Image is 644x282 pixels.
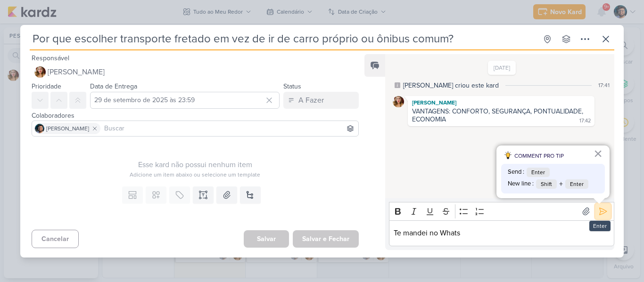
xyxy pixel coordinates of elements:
span: COMMENT PRO TIP [514,152,564,160]
div: dicas para comentário [496,145,610,198]
img: Thaís Leite [34,66,46,78]
div: Editor editing area: main [389,220,614,246]
div: Adicione um item abaixo ou selecione um template [32,170,359,179]
img: Eduardo Pinheiro [35,124,44,133]
div: [PERSON_NAME] criou este kard [403,81,499,90]
span: Enter [527,168,550,177]
label: Status [283,82,301,90]
input: Buscar [102,123,356,134]
label: Prioridade [32,82,61,90]
div: 17:41 [598,81,610,89]
button: Cancelar [32,230,79,248]
img: Thaís Leite [393,96,404,107]
div: [PERSON_NAME] [410,98,593,107]
span: Send : [508,168,524,177]
label: Data de Entrega [90,82,137,90]
p: Te mandei no Whats [394,227,609,239]
span: + [559,178,563,190]
span: [PERSON_NAME] [48,66,105,78]
input: Select a date [90,92,280,109]
label: Responsável [32,54,69,62]
div: 17:42 [579,117,591,125]
span: New line : [508,179,534,189]
div: Esse kard não possui nenhum item [32,159,359,170]
button: Fechar [594,146,603,161]
button: [PERSON_NAME] [32,64,359,81]
div: VANTAGENS: CONFORTO, SEGURANÇA, PONTUALIDADE, ECONOMIA [412,107,585,123]
div: Enter [589,221,611,231]
span: Shift [536,179,557,189]
span: [PERSON_NAME] [46,124,89,133]
span: Enter [565,179,588,189]
input: Kard Sem Título [30,31,537,48]
div: A Fazer [298,95,324,106]
div: Editor toolbar [389,202,614,220]
button: A Fazer [283,92,359,109]
div: Colaboradores [32,111,359,121]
